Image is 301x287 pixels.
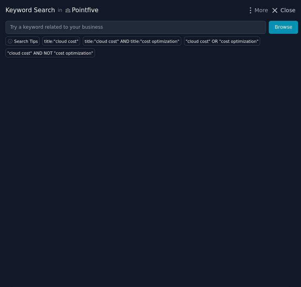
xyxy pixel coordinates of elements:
[42,37,80,46] a: title:"cloud cost"
[85,39,179,44] div: title:"cloud cost" AND title:"cost optimization"
[14,39,38,44] span: Search Tips
[5,37,40,46] button: Search Tips
[184,37,261,46] a: "cloud cost" OR "cost optimization"
[44,39,78,44] div: title:"cloud cost"
[5,48,95,57] a: "cloud cost" AND NOT "cost optimization"
[255,6,268,15] span: More
[269,21,298,34] button: Browse
[186,39,259,44] div: "cloud cost" OR "cost optimization"
[83,37,181,46] a: title:"cloud cost" AND title:"cost optimization"
[7,50,93,56] div: "cloud cost" AND NOT "cost optimization"
[281,6,296,15] span: Close
[5,6,99,15] div: Keyword Search Pointfive
[246,6,268,15] button: More
[271,6,296,15] button: Close
[5,21,266,34] input: Try a keyword related to your business
[58,7,62,14] span: in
